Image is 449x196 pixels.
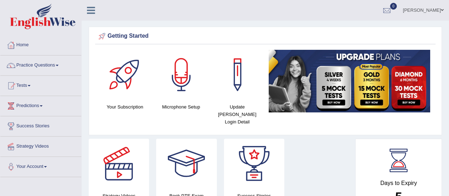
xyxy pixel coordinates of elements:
h4: Update [PERSON_NAME] Login Detail [213,103,262,126]
div: Getting Started [97,31,434,42]
h4: Days to Expiry [363,180,434,186]
a: Practice Questions [0,55,81,73]
a: Home [0,35,81,53]
a: Your Account [0,157,81,175]
a: Strategy Videos [0,137,81,154]
a: Tests [0,76,81,94]
span: 0 [390,3,397,10]
a: Predictions [0,96,81,114]
img: small5.jpg [269,50,430,112]
h4: Your Subscription [100,103,149,111]
h4: Microphone Setup [157,103,206,111]
a: Success Stories [0,116,81,134]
